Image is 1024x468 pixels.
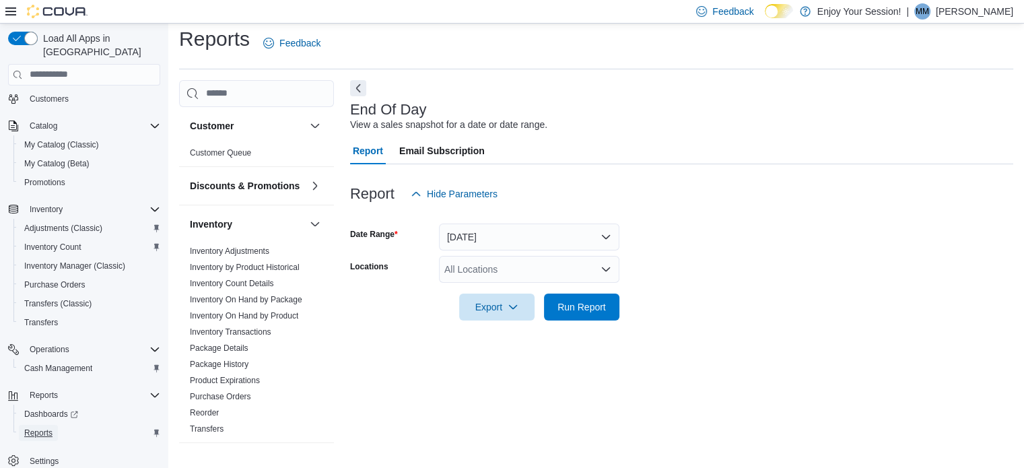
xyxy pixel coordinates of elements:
[544,294,619,321] button: Run Report
[30,121,57,131] span: Catalog
[350,261,388,272] label: Locations
[19,314,160,331] span: Transfers
[27,5,88,18] img: Cova
[190,407,219,418] span: Reorder
[190,343,248,353] a: Package Details
[439,224,619,250] button: [DATE]
[24,201,160,218] span: Inventory
[30,344,69,355] span: Operations
[190,375,260,386] span: Product Expirations
[19,258,160,274] span: Inventory Manager (Classic)
[19,174,160,191] span: Promotions
[350,118,547,132] div: View a sales snapshot for a date or date range.
[24,409,78,420] span: Dashboards
[916,3,929,20] span: MM
[13,313,166,332] button: Transfers
[24,341,160,358] span: Operations
[190,262,300,273] span: Inventory by Product Historical
[3,89,166,108] button: Customers
[190,278,274,289] span: Inventory Count Details
[19,174,71,191] a: Promotions
[24,279,86,290] span: Purchase Orders
[19,314,63,331] a: Transfers
[307,118,323,134] button: Customer
[19,137,104,153] a: My Catalog (Classic)
[13,154,166,173] button: My Catalog (Beta)
[3,116,166,135] button: Catalog
[405,180,503,207] button: Hide Parameters
[24,242,81,253] span: Inventory Count
[13,294,166,313] button: Transfers (Classic)
[427,187,498,201] span: Hide Parameters
[24,177,65,188] span: Promotions
[19,296,160,312] span: Transfers (Classic)
[30,456,59,467] span: Settings
[190,119,304,133] button: Customer
[19,360,98,376] a: Cash Management
[24,118,63,134] button: Catalog
[30,94,69,104] span: Customers
[19,258,131,274] a: Inventory Manager (Classic)
[179,26,250,53] h1: Reports
[399,137,485,164] span: Email Subscription
[24,223,102,234] span: Adjustments (Classic)
[24,387,160,403] span: Reports
[307,178,323,194] button: Discounts & Promotions
[817,3,901,20] p: Enjoy Your Session!
[19,406,160,422] span: Dashboards
[190,424,224,434] a: Transfers
[24,201,68,218] button: Inventory
[24,387,63,403] button: Reports
[190,392,251,401] a: Purchase Orders
[190,263,300,272] a: Inventory by Product Historical
[190,148,251,158] a: Customer Queue
[765,4,793,18] input: Dark Mode
[13,359,166,378] button: Cash Management
[190,294,302,305] span: Inventory On Hand by Package
[13,238,166,257] button: Inventory Count
[467,294,526,321] span: Export
[13,275,166,294] button: Purchase Orders
[601,264,611,275] button: Open list of options
[936,3,1013,20] p: [PERSON_NAME]
[3,340,166,359] button: Operations
[190,311,298,321] a: Inventory On Hand by Product
[307,216,323,232] button: Inventory
[712,5,753,18] span: Feedback
[19,360,160,376] span: Cash Management
[13,135,166,154] button: My Catalog (Classic)
[30,204,63,215] span: Inventory
[19,425,58,441] a: Reports
[190,376,260,385] a: Product Expirations
[190,310,298,321] span: Inventory On Hand by Product
[353,137,383,164] span: Report
[13,424,166,442] button: Reports
[190,343,248,354] span: Package Details
[190,119,234,133] h3: Customer
[38,32,160,59] span: Load All Apps in [GEOGRAPHIC_DATA]
[179,243,334,442] div: Inventory
[279,36,320,50] span: Feedback
[190,218,304,231] button: Inventory
[190,391,251,402] span: Purchase Orders
[19,220,160,236] span: Adjustments (Classic)
[459,294,535,321] button: Export
[190,246,269,257] span: Inventory Adjustments
[19,425,160,441] span: Reports
[24,90,160,107] span: Customers
[557,300,606,314] span: Run Report
[19,406,83,422] a: Dashboards
[190,246,269,256] a: Inventory Adjustments
[190,327,271,337] a: Inventory Transactions
[30,390,58,401] span: Reports
[190,360,248,369] a: Package History
[13,173,166,192] button: Promotions
[24,139,99,150] span: My Catalog (Classic)
[19,220,108,236] a: Adjustments (Classic)
[19,239,160,255] span: Inventory Count
[350,229,398,240] label: Date Range
[190,147,251,158] span: Customer Queue
[258,30,326,57] a: Feedback
[350,102,427,118] h3: End Of Day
